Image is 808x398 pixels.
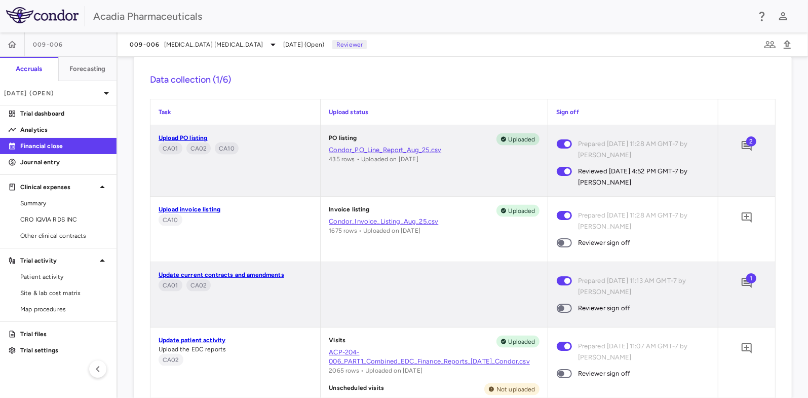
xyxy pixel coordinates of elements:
[20,231,108,240] span: Other clinical contracts
[746,136,756,147] span: 2
[329,383,384,395] p: Unscheduled visits
[186,279,211,292] span: Monthly, the Accounting Manager, or designee, updates the Clinical Trial Workbooks based on infor...
[505,135,540,144] span: Uploaded
[20,158,108,167] p: Journal entry
[159,346,226,353] span: Upload the EDC reports
[332,40,367,49] p: Reviewer
[20,199,108,208] span: Summary
[329,348,539,366] a: ACP-204-006_PART1_Combined_EDC_Finance_Reports_[DATE]_Condor.csv
[20,141,108,151] p: Financial close
[741,140,753,152] svg: Add comment
[186,142,211,155] span: Monthly, the Accounting Manager, or designee, updates the Clinical Trial Workbooks based on infor...
[16,64,42,74] h6: Accruals
[159,142,182,155] span: As new or amended R&D (clinical trial and other R&D) contracts are executed, the Accounting Manag...
[159,215,182,225] span: CA10
[578,341,702,363] span: Prepared [DATE] 11:07 AM GMT-7 by [PERSON_NAME]
[159,271,284,278] a: Update current contracts and amendments
[215,144,239,153] span: CA10
[186,281,211,290] span: CA02
[20,346,108,355] p: Trial settings
[20,288,108,298] span: Site & lab cost matrix
[505,337,540,346] span: Uploaded
[578,138,702,161] span: Prepared [DATE] 11:28 AM GMT-7 by [PERSON_NAME]
[578,275,702,298] span: Prepared [DATE] 11:13 AM GMT-7 by [PERSON_NAME]
[329,217,539,226] a: Condor_Invoice_Listing_Aug_25.csv
[329,336,345,348] p: Visits
[20,272,108,281] span: Patient activity
[20,215,108,224] span: CRO IQVIA RDS INC
[186,144,211,153] span: CA02
[329,133,357,146] p: PO listing
[93,9,749,24] div: Acadia Pharmaceuticals
[159,354,183,366] span: Monthly, the Accounting Manager, or designee, updates the Clinical Trial Workbooks based on infor...
[159,279,182,292] span: As new or amended R&D (clinical trial and other R&D) contracts are executed, the Accounting Manag...
[20,305,108,314] span: Map procedures
[329,146,539,155] a: Condor_PO_Line_Report_Aug_25.csv
[738,137,755,155] button: Add comment
[505,206,540,215] span: Uploaded
[4,89,100,98] p: [DATE] (Open)
[33,41,63,49] span: 009-006
[738,209,755,226] button: Add comment
[741,342,753,354] svg: Add comment
[164,40,263,49] span: [MEDICAL_DATA] [MEDICAL_DATA]
[20,330,108,339] p: Trial files
[20,256,96,265] p: Trial activity
[329,227,420,234] span: 1675 rows • Uploaded on [DATE]
[159,206,220,213] a: Upload invoice listing
[159,134,208,141] a: Upload PO listing
[492,385,540,394] span: Not uploaded
[329,107,539,117] p: Upload status
[283,40,324,49] span: [DATE] (Open)
[159,355,183,365] span: CA02
[578,303,631,314] span: Reviewer sign off
[20,109,108,118] p: Trial dashboard
[159,281,182,290] span: CA01
[329,367,422,374] span: 2065 rows • Uploaded on [DATE]
[215,142,239,155] span: Monthly, the Purchase Order reports and Invoice Registers are ran from Coupa to facilitate the Cl...
[746,273,756,283] span: 1
[738,340,755,357] button: Add comment
[578,237,631,248] span: Reviewer sign off
[329,156,418,163] span: 435 rows • Uploaded on [DATE]
[741,277,753,289] svg: Add comment
[20,183,96,192] p: Clinical expenses
[159,214,182,226] span: Monthly, the Purchase Order reports and Invoice Registers are ran from Coupa to facilitate the Cl...
[159,107,312,117] p: Task
[20,125,108,134] p: Analytics
[741,211,753,224] svg: Add comment
[159,337,225,344] a: Update patient activity
[130,41,160,49] span: 009-006
[738,274,755,292] button: Add comment
[159,144,182,153] span: CA01
[578,368,631,379] span: Reviewer sign off
[6,7,79,23] img: logo-full-SnFGN8VE.png
[578,166,702,188] span: Reviewed [DATE] 4:52 PM GMT-7 by [PERSON_NAME]
[150,73,776,87] h6: Data collection (1/6)
[69,64,106,74] h6: Forecasting
[578,210,702,232] span: Prepared [DATE] 11:28 AM GMT-7 by [PERSON_NAME]
[556,107,710,117] p: Sign off
[329,205,369,217] p: Invoice listing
